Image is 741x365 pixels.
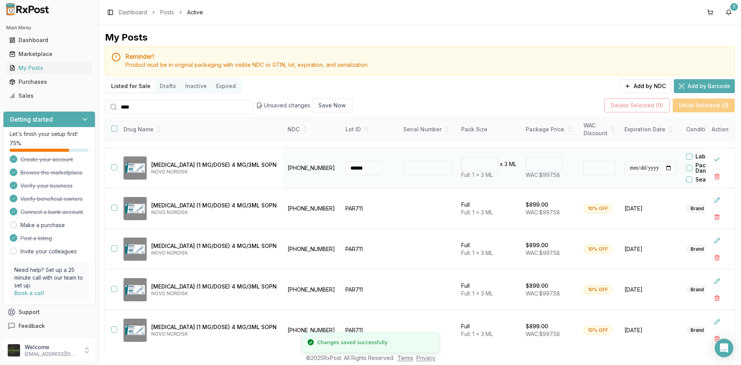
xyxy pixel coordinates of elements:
[19,322,45,330] span: Feedback
[283,148,341,188] td: [PHONE_NUMBER]
[526,331,560,337] span: WAC: $997.58
[705,117,735,142] th: Action
[695,177,728,182] label: Seal Broken
[686,245,720,253] div: Brand New
[461,290,493,297] span: Full: 1 x 3 ML
[624,205,677,212] span: [DATE]
[403,126,452,133] div: Serial Number
[10,115,53,124] h3: Getting started
[341,188,399,229] td: PAR711
[710,315,724,329] button: Edit
[123,319,147,342] img: Ozempic (1 MG/DOSE) 4 MG/3ML SOPN
[526,290,560,297] span: WAC: $997.58
[461,171,493,178] span: Full: 1 x 3 ML
[6,61,92,75] a: My Posts
[341,270,399,310] td: PAR711
[151,323,277,331] p: [MEDICAL_DATA] (1 MG/DOSE) 4 MG/3ML SOPN
[624,286,677,294] span: [DATE]
[3,3,52,15] img: RxPost Logo
[715,339,733,357] div: Open Intercom Messenger
[20,182,73,190] span: Verify your business
[9,64,89,72] div: My Posts
[283,188,341,229] td: [PHONE_NUMBER]
[160,8,174,16] a: Posts
[461,250,493,256] span: Full: 1 x 3 ML
[20,156,73,163] span: Create your account
[509,160,516,168] p: ML
[710,153,724,166] button: Close
[674,79,735,93] button: Add by Barcode
[283,270,341,310] td: [PHONE_NUMBER]
[9,50,89,58] div: Marketplace
[457,310,521,351] td: Full
[151,242,277,250] p: [MEDICAL_DATA] (1 MG/DOSE) 4 MG/3ML SOPN
[155,80,181,92] button: Drafts
[25,351,78,357] p: [EMAIL_ADDRESS][DOMAIN_NAME]
[584,204,612,213] div: 10% OFF
[398,355,413,361] a: Terms
[20,195,83,203] span: Verify beneficial owners
[151,202,277,209] p: [MEDICAL_DATA] (1 MG/DOSE) 4 MG/3ML SOPN
[6,47,92,61] a: Marketplace
[710,210,724,224] button: Delete
[14,266,84,289] p: Need help? Set up a 25 minute call with our team to set up.
[686,204,720,213] div: Brand New
[6,89,92,103] a: Sales
[3,34,95,46] button: Dashboard
[3,76,95,88] button: Purchases
[125,61,728,69] div: Product must be in original packaging with visible NDC or GTIN, lot, expiration, and serialization.
[695,154,734,159] label: Label Residue
[624,326,677,334] span: [DATE]
[624,245,677,253] span: [DATE]
[151,283,277,290] p: [MEDICAL_DATA] (1 MG/DOSE) 4 MG/3ML SOPN
[710,170,724,183] button: Delete
[526,171,560,178] span: WAC: $997.58
[3,319,95,333] button: Feedback
[584,285,612,294] div: 10% OFF
[730,3,738,11] div: 7
[682,117,739,142] th: Condition
[25,343,78,351] p: Welcome
[722,6,735,19] button: 7
[526,126,574,133] div: Package Price
[9,78,89,86] div: Purchases
[3,90,95,102] button: Sales
[151,161,277,169] p: [MEDICAL_DATA] (1 MG/DOSE) 4 MG/3ML SOPN
[584,326,612,334] div: 10% OFF
[119,8,147,16] a: Dashboard
[526,241,548,249] p: $899.00
[151,331,277,337] p: NOVO NORDISK
[526,201,548,209] p: $899.00
[9,92,89,100] div: Sales
[500,160,503,168] p: x
[461,331,493,337] span: Full: 1 x 3 ML
[341,310,399,351] td: PAR711
[125,53,728,59] h5: Reminder!
[457,270,521,310] td: Full
[695,163,739,173] label: Package Damaged
[20,221,65,229] a: Make a purchase
[123,197,147,220] img: Ozempic (1 MG/DOSE) 4 MG/3ML SOPN
[123,126,277,133] div: Drug Name
[686,326,720,334] div: Brand New
[619,79,671,93] button: Add by NDC
[3,48,95,60] button: Marketplace
[341,229,399,270] td: PAR711
[584,122,615,137] div: WAC Discount
[457,229,521,270] td: Full
[151,290,277,297] p: NOVO NORDISK
[457,188,521,229] td: Full
[312,98,352,112] button: Save Now
[3,62,95,74] button: My Posts
[123,278,147,301] img: Ozempic (1 MG/DOSE) 4 MG/3ML SOPN
[105,31,147,44] div: My Posts
[211,80,240,92] button: Expired
[6,33,92,47] a: Dashboard
[504,160,508,168] p: 3
[710,234,724,248] button: Edit
[9,36,89,44] div: Dashboard
[526,282,548,290] p: $899.00
[14,290,44,296] a: Book a call
[317,339,387,346] div: Changes saved successfully
[187,8,203,16] span: Active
